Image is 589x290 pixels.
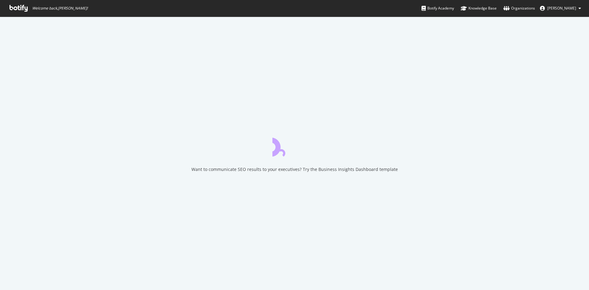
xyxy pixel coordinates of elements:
[503,5,535,11] div: Organizations
[191,166,398,172] div: Want to communicate SEO results to your executives? Try the Business Insights Dashboard template
[535,3,586,13] button: [PERSON_NAME]
[272,134,317,157] div: animation
[547,6,576,11] span: Tara Bevan
[422,5,454,11] div: Botify Academy
[32,6,88,11] span: Welcome back, [PERSON_NAME] !
[461,5,497,11] div: Knowledge Base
